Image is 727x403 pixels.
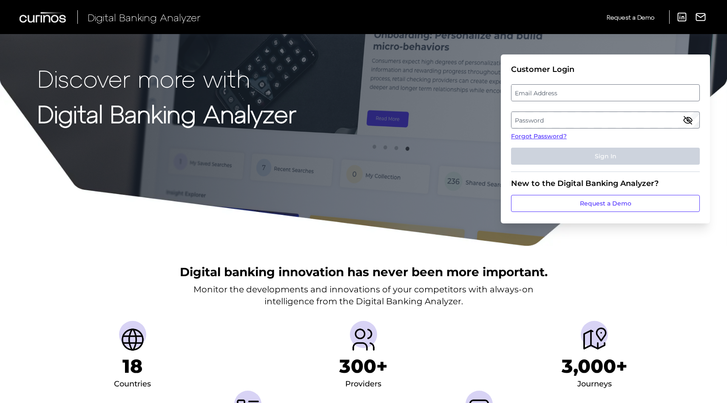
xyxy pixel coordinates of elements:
[511,179,700,188] div: New to the Digital Banking Analyzer?
[607,10,654,24] a: Request a Demo
[339,355,388,377] h1: 300+
[511,85,699,100] label: Email Address
[577,377,612,391] div: Journeys
[511,148,700,165] button: Sign In
[511,65,700,74] div: Customer Login
[511,112,699,128] label: Password
[37,65,296,91] p: Discover more with
[345,377,381,391] div: Providers
[122,355,142,377] h1: 18
[511,195,700,212] a: Request a Demo
[114,377,151,391] div: Countries
[193,283,534,307] p: Monitor the developments and innovations of your competitors with always-on intelligence from the...
[37,99,296,128] strong: Digital Banking Analyzer
[88,11,201,23] span: Digital Banking Analyzer
[20,12,67,23] img: Curinos
[562,355,628,377] h1: 3,000+
[607,14,654,21] span: Request a Demo
[581,326,608,353] img: Journeys
[511,132,700,141] a: Forgot Password?
[350,326,377,353] img: Providers
[180,264,548,280] h2: Digital banking innovation has never been more important.
[119,326,146,353] img: Countries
